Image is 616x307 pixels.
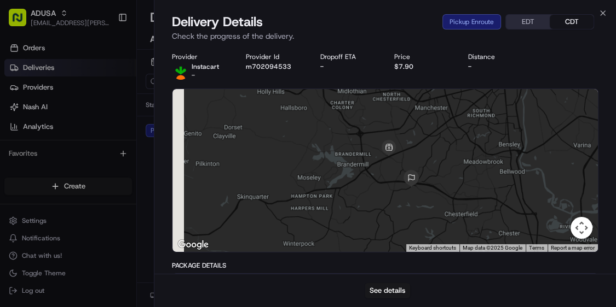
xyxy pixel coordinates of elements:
[192,62,219,71] span: Instacart
[37,115,139,124] div: We're available if you need us!
[175,238,211,252] img: Google
[468,62,525,71] div: -
[246,62,291,71] button: m702094533
[394,52,451,61] div: Price
[172,31,598,42] p: Check the progress of the delivery.
[529,245,544,251] a: Terms (opens in new tab)
[7,154,88,174] a: 📗Knowledge Base
[550,15,594,29] button: CDT
[365,283,410,298] button: See details
[11,160,20,168] div: 📗
[77,185,133,193] a: Powered byPylon
[551,245,595,251] a: Report a map error
[11,11,33,33] img: Nash
[172,13,263,31] span: Delivery Details
[192,71,195,80] span: -
[175,238,211,252] a: Open this area in Google Maps (opens a new window)
[463,245,522,251] span: Map data ©2025 Google
[468,52,525,61] div: Distance
[11,104,31,124] img: 1736555255976-a54dd68f-1ca7-489b-9aae-adbdc363a1c4
[88,154,180,174] a: 💻API Documentation
[93,160,101,168] div: 💻
[571,217,592,239] button: Map camera controls
[11,44,199,61] p: Welcome 👋
[37,104,180,115] div: Start new chat
[22,158,84,169] span: Knowledge Base
[109,185,133,193] span: Pylon
[172,62,189,80] img: profile_instacart_ahold_partner.png
[103,158,176,169] span: API Documentation
[320,62,377,71] div: -
[320,52,377,61] div: Dropoff ETA
[172,261,598,270] div: Package Details
[172,52,228,61] div: Provider
[409,244,456,252] button: Keyboard shortcuts
[28,70,181,82] input: Clear
[394,62,451,71] div: $7.90
[246,52,302,61] div: Provider Id
[506,15,550,29] button: EDT
[186,108,199,121] button: Start new chat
